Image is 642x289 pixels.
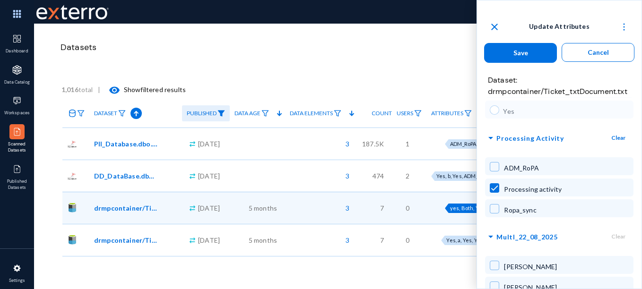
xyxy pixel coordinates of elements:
a: Dataset [89,105,130,122]
span: Attributes [431,110,463,117]
span: Datasets [61,41,96,54]
span: PII_Database.dbo.pii100 [94,139,158,149]
a: Data Elements [285,105,346,122]
span: Settings [2,278,33,284]
span: | [98,85,100,93]
span: 3 [341,235,349,245]
b: 1,016 [61,85,78,93]
span: DD_DataBase.dbo.Phonefifty_copy [94,171,158,181]
span: Scanned Datasets [2,141,33,154]
span: Published [187,110,217,117]
span: Published Datasets [2,178,33,191]
img: icon-dashboard.svg [12,34,22,43]
img: azurestorage.svg [67,235,78,246]
img: icon-filter.svg [414,110,422,117]
span: 5 months [249,235,277,245]
span: 474 [373,171,384,181]
span: ADM_RoPA, +1 [450,141,485,147]
img: icon-applications.svg [12,65,22,75]
span: [DATE] [198,139,220,149]
a: Users [392,105,426,122]
span: 0 [406,203,409,213]
img: icon-filter.svg [77,110,85,117]
span: 0 [406,235,409,245]
a: Published [182,105,230,122]
img: exterro-work-mark.svg [36,5,109,19]
img: icon-filter-filled.svg [217,110,225,117]
span: 7 [380,203,384,213]
img: icon-published.svg [12,164,22,174]
img: icon-filter.svg [334,110,341,117]
span: Dashboard [2,48,33,55]
a: Attributes [426,105,477,122]
img: icon-filter.svg [118,110,126,117]
span: yes, Both, Yes [450,205,485,211]
span: [DATE] [198,203,220,213]
img: sqlserver.png [67,139,78,149]
span: 1 [406,139,409,149]
img: icon-filter.svg [464,110,472,117]
span: 3 [341,203,349,213]
span: [DATE] [198,235,220,245]
img: azurestorage.svg [67,203,78,213]
span: 3 [341,139,349,149]
span: Exterro [34,2,107,22]
span: Yes, b, Yes, ADM_RoPA, +8 [436,173,498,179]
span: Data Age [234,110,260,117]
span: Workspaces [2,110,33,117]
span: 3 [341,171,349,181]
img: icon-workspace.svg [12,96,22,105]
span: Users [397,110,413,117]
img: icon-settings.svg [12,263,22,273]
span: Show filtered results [100,85,186,93]
mat-icon: visibility [109,85,120,96]
span: 2 [406,171,409,181]
span: 187.5K [362,139,384,149]
span: 5 months [249,203,277,213]
img: sqlserver.png [67,171,78,181]
img: app launcher [3,4,31,24]
a: Data Age [230,105,274,122]
span: Yes, a, Yes, Yes, a [446,237,488,243]
span: [DATE] [198,171,220,181]
span: Count [372,110,392,117]
img: icon-filter.svg [261,110,269,117]
span: drmpcontainer/Ticket_txtDocument.txt [94,235,158,245]
span: Dataset [94,110,117,117]
img: icon-published.svg [12,127,22,136]
span: Data Elements [290,110,333,117]
span: Data Catalog [2,79,33,86]
span: 7 [380,235,384,245]
span: total [61,85,98,93]
span: drmpcontainer/Ticket_txtDocument.txt [94,203,158,213]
